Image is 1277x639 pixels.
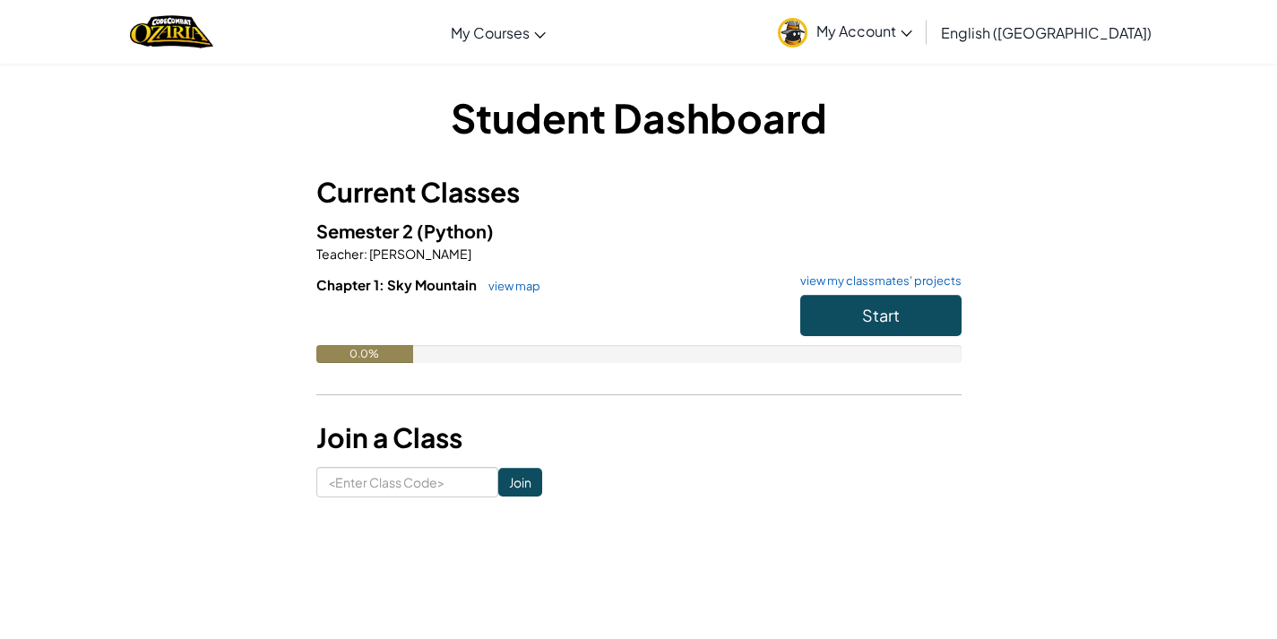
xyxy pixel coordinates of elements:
[316,345,413,363] div: 0.0%
[316,172,962,212] h3: Current Classes
[791,275,962,287] a: view my classmates' projects
[316,220,417,242] span: Semester 2
[316,467,498,497] input: <Enter Class Code>
[316,90,962,145] h1: Student Dashboard
[862,305,900,325] span: Start
[498,468,542,497] input: Join
[769,4,921,60] a: My Account
[417,220,494,242] span: (Python)
[130,13,213,50] a: Ozaria by CodeCombat logo
[364,246,367,262] span: :
[130,13,213,50] img: Home
[316,418,962,458] h3: Join a Class
[800,295,962,336] button: Start
[479,279,540,293] a: view map
[816,22,912,40] span: My Account
[451,23,530,42] span: My Courses
[367,246,471,262] span: [PERSON_NAME]
[941,23,1152,42] span: English ([GEOGRAPHIC_DATA])
[932,8,1161,56] a: English ([GEOGRAPHIC_DATA])
[778,18,807,47] img: avatar
[316,276,479,293] span: Chapter 1: Sky Mountain
[316,246,364,262] span: Teacher
[442,8,555,56] a: My Courses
